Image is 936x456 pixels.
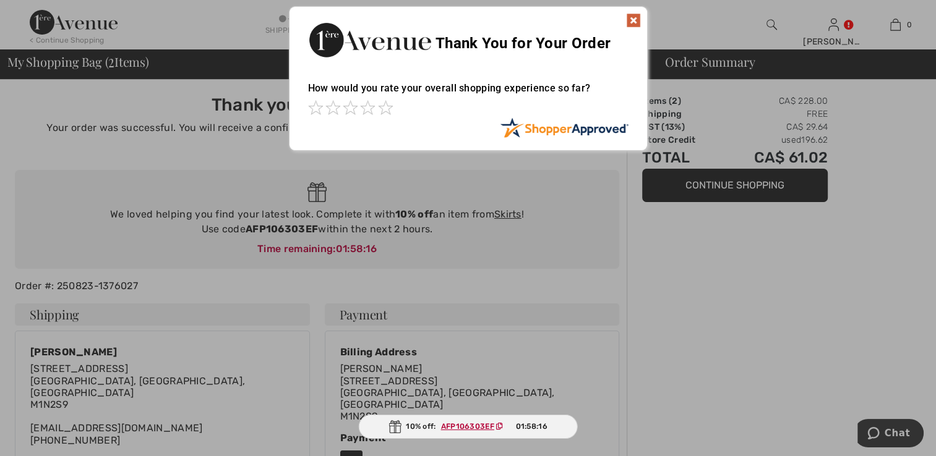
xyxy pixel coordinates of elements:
[515,421,547,432] span: 01:58:16
[308,19,432,61] img: Thank You for Your Order
[436,35,611,52] span: Thank You for Your Order
[389,420,401,433] img: Gift.svg
[308,70,629,117] div: How would you rate your overall shopping experience so far?
[27,9,53,20] span: Chat
[626,13,641,28] img: x
[358,415,578,439] div: 10% off:
[441,422,494,431] ins: AFP106303EF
